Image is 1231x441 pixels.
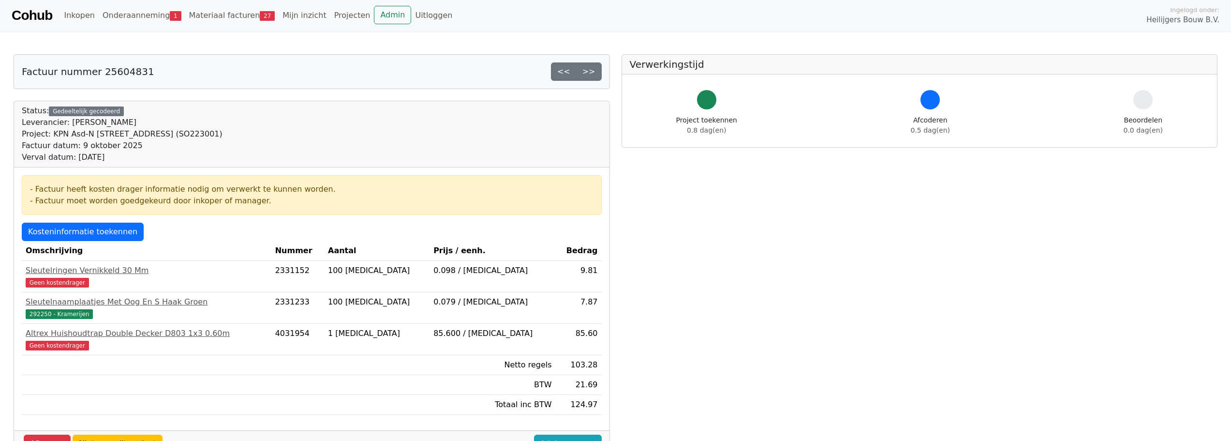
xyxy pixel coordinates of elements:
[430,375,555,395] td: BTW
[1124,126,1163,134] span: 0.0 dag(en)
[170,11,181,21] span: 1
[328,328,426,339] div: 1 [MEDICAL_DATA]
[22,223,144,241] a: Kosteninformatie toekennen
[22,241,271,261] th: Omschrijving
[1170,5,1219,15] span: Ingelogd onder:
[556,261,602,292] td: 9.81
[22,152,222,163] div: Verval datum: [DATE]
[556,355,602,375] td: 103.28
[260,11,275,21] span: 27
[26,328,267,351] a: Altrex Huishoudtrap Double Decker D803 1x3 0.60mGeen kostendrager
[676,115,737,136] div: Project toekennen
[99,6,185,25] a: Onderaanneming1
[1146,15,1219,26] span: Heilijgers Bouw B.V.
[22,105,222,163] div: Status:
[26,296,267,308] div: Sleutelnaamplaatjes Met Oog En S Haak Groen
[12,4,52,27] a: Cohub
[433,328,551,339] div: 85.600 / [MEDICAL_DATA]
[911,115,950,136] div: Afcoderen
[576,62,602,81] a: >>
[22,128,222,140] div: Project: KPN Asd-N [STREET_ADDRESS] (SO223001)
[328,296,426,308] div: 100 [MEDICAL_DATA]
[30,195,593,207] div: - Factuur moet worden goedgekeurd door inkoper of manager.
[271,261,324,292] td: 2331152
[430,241,555,261] th: Prijs / eenh.
[60,6,98,25] a: Inkopen
[26,341,89,350] span: Geen kostendrager
[433,296,551,308] div: 0.079 / [MEDICAL_DATA]
[556,375,602,395] td: 21.69
[430,395,555,415] td: Totaal inc BTW
[556,324,602,355] td: 85.60
[185,6,279,25] a: Materiaal facturen27
[271,292,324,324] td: 2331233
[556,241,602,261] th: Bedrag
[22,140,222,152] div: Factuur datum: 9 oktober 2025
[687,126,726,134] span: 0.8 dag(en)
[22,66,154,77] h5: Factuur nummer 25604831
[26,328,267,339] div: Altrex Huishoudtrap Double Decker D803 1x3 0.60m
[433,265,551,276] div: 0.098 / [MEDICAL_DATA]
[271,241,324,261] th: Nummer
[630,59,1210,70] h5: Verwerkingstijd
[26,309,93,319] span: 292250 - Kramerijen
[26,278,89,288] span: Geen kostendrager
[26,265,267,276] div: Sleutelringen Vernikkeld 30 Mm
[22,117,222,128] div: Leverancier: [PERSON_NAME]
[556,395,602,415] td: 124.97
[49,106,124,116] div: Gedeeltelijk gecodeerd
[556,292,602,324] td: 7.87
[324,241,430,261] th: Aantal
[328,265,426,276] div: 100 [MEDICAL_DATA]
[374,6,411,24] a: Admin
[26,296,267,319] a: Sleutelnaamplaatjes Met Oog En S Haak Groen292250 - Kramerijen
[911,126,950,134] span: 0.5 dag(en)
[279,6,330,25] a: Mijn inzicht
[551,62,577,81] a: <<
[330,6,374,25] a: Projecten
[30,183,593,195] div: - Factuur heeft kosten drager informatie nodig om verwerkt te kunnen worden.
[430,355,555,375] td: Netto regels
[26,265,267,288] a: Sleutelringen Vernikkeld 30 MmGeen kostendrager
[271,324,324,355] td: 4031954
[411,6,456,25] a: Uitloggen
[1124,115,1163,136] div: Beoordelen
